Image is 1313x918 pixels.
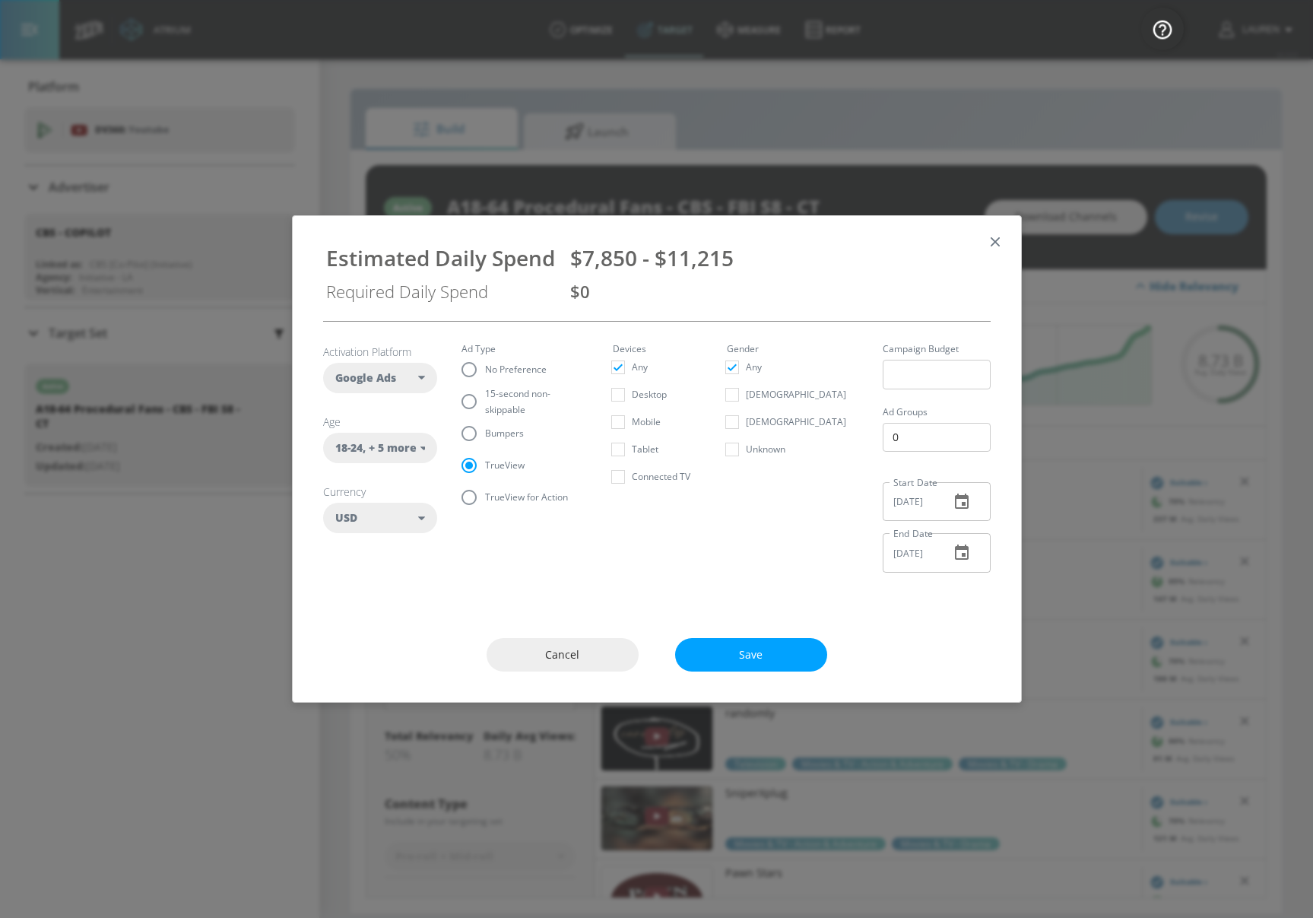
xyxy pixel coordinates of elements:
[335,510,357,526] span: USD
[570,280,988,303] div: $0
[883,408,991,417] label: Ad Groups
[746,359,762,375] span: Any
[485,457,525,473] span: TrueView
[335,440,363,456] span: 18-24
[632,469,690,484] span: Connected TV
[746,386,846,402] span: [DEMOGRAPHIC_DATA]
[485,386,576,418] span: 15-second non-skippable
[326,243,555,272] div: Estimated Daily Spend
[485,489,568,505] span: TrueView for Action
[727,345,759,354] legend: Gender
[632,441,658,457] span: Tablet
[613,345,646,354] legend: Devices
[335,370,396,386] span: Google Ads
[323,345,437,359] h6: Activation Platform
[706,646,797,665] span: Save
[485,425,524,441] span: Bumpers
[632,414,661,430] span: Mobile
[570,243,734,272] span: $7,850 - $11,215
[746,441,785,457] span: Unknown
[487,638,639,672] button: Cancel
[461,345,496,354] legend: Ad Type
[517,646,608,665] span: Cancel
[363,440,417,456] span: , + 5 more
[632,386,667,402] span: Desktop
[883,345,991,354] label: Campaign Budget
[323,484,437,499] h6: Currency
[485,361,547,377] span: No Preference
[675,638,827,672] button: Save
[323,433,437,463] div: 18-24, + 5 more
[746,414,846,430] span: [DEMOGRAPHIC_DATA]
[323,363,437,393] div: Google Ads
[326,280,555,303] div: Required Daily Spend
[632,359,648,375] span: Any
[323,415,437,429] h6: Age
[1141,8,1184,50] button: Open Resource Center
[323,503,437,533] div: USD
